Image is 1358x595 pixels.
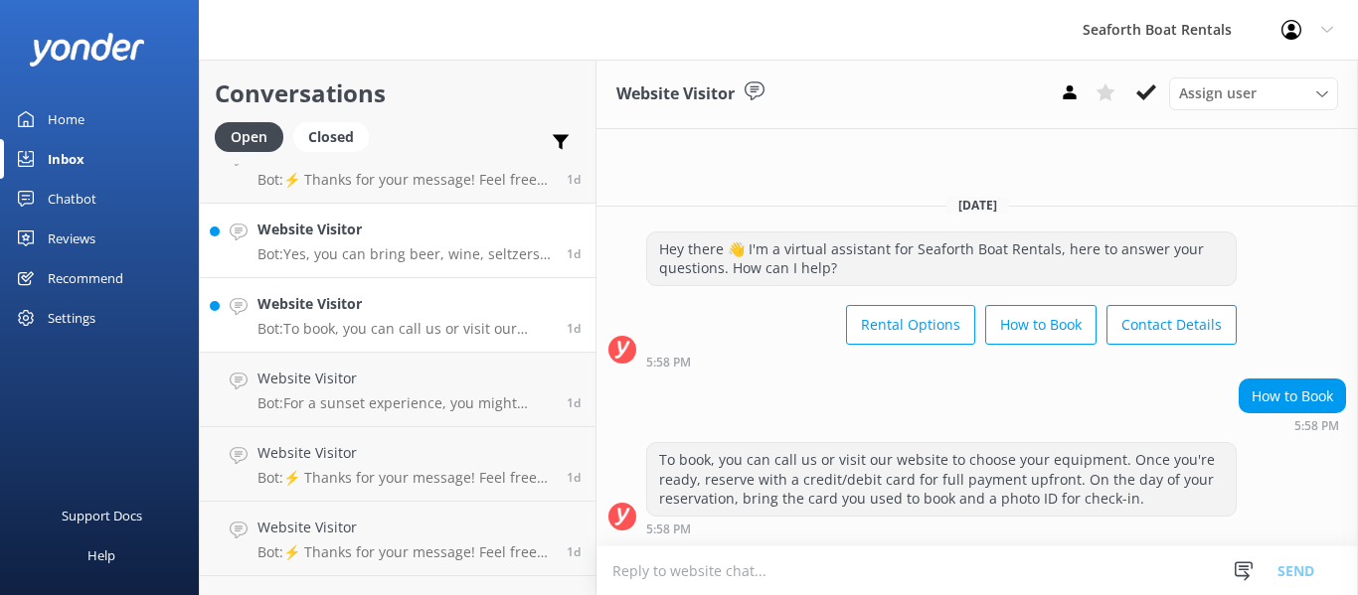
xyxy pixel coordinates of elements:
[1294,420,1339,432] strong: 5:58 PM
[293,122,369,152] div: Closed
[200,129,595,204] a: Website VisitorBot:⚡ Thanks for your message! Feel free to keep chatting — our automated FAQ bot ...
[257,394,552,412] p: Bot: For a sunset experience, you might consider the Sunset Sail Coronado or the Sunset [GEOGRAPH...
[1239,418,1346,432] div: 05:58pm 08-Aug-2025 (UTC -07:00) America/Tijuana
[48,298,95,338] div: Settings
[1179,82,1257,104] span: Assign user
[985,305,1097,345] button: How to Book
[257,320,552,338] p: Bot: To book, you can call us or visit our website to choose your equipment. Once you're ready, r...
[257,517,552,538] h4: Website Visitor
[48,219,95,258] div: Reviews
[48,179,96,219] div: Chatbot
[200,353,595,427] a: Website VisitorBot:For a sunset experience, you might consider the Sunset Sail Coronado or the Su...
[257,219,552,240] h4: Website Visitor
[567,320,581,337] span: 05:58pm 08-Aug-2025 (UTC -07:00) America/Tijuana
[293,125,379,147] a: Closed
[646,523,691,535] strong: 5:58 PM
[48,258,123,298] div: Recommend
[62,496,142,535] div: Support Docs
[1169,77,1338,109] div: Assign User
[200,278,595,353] a: Website VisitorBot:To book, you can call us or visit our website to choose your equipment. Once y...
[646,521,1237,535] div: 05:58pm 08-Aug-2025 (UTC -07:00) America/Tijuana
[257,245,552,263] p: Bot: Yes, you can bring beer, wine, seltzers, and champagne on board if you are 21 or over. Howev...
[1106,305,1237,345] button: Contact Details
[647,443,1236,516] div: To book, you can call us or visit our website to choose your equipment. Once you're ready, reserv...
[215,74,581,112] h2: Conversations
[257,293,552,315] h4: Website Visitor
[87,535,115,575] div: Help
[567,543,581,560] span: 05:00pm 08-Aug-2025 (UTC -07:00) America/Tijuana
[257,171,552,189] p: Bot: ⚡ Thanks for your message! Feel free to keep chatting — our automated FAQ bot might have the...
[200,502,595,576] a: Website VisitorBot:⚡ Thanks for your message! Feel free to keep chatting — our automated FAQ bot ...
[48,139,85,179] div: Inbox
[846,305,975,345] button: Rental Options
[257,368,552,389] h4: Website Visitor
[48,99,85,139] div: Home
[616,81,735,107] h3: Website Visitor
[200,204,595,278] a: Website VisitorBot:Yes, you can bring beer, wine, seltzers, and champagne on board if you are 21 ...
[646,355,1237,369] div: 05:58pm 08-Aug-2025 (UTC -07:00) America/Tijuana
[1240,379,1345,413] div: How to Book
[257,469,552,487] p: Bot: ⚡ Thanks for your message! Feel free to keep chatting — our automated FAQ bot might have the...
[257,543,552,561] p: Bot: ⚡ Thanks for your message! Feel free to keep chatting — our automated FAQ bot might have the...
[257,442,552,464] h4: Website Visitor
[647,232,1236,285] div: Hey there 👋 I'm a virtual assistant for Seaforth Boat Rentals, here to answer your questions. How...
[567,171,581,188] span: 01:16am 09-Aug-2025 (UTC -07:00) America/Tijuana
[200,427,595,502] a: Website VisitorBot:⚡ Thanks for your message! Feel free to keep chatting — our automated FAQ bot ...
[215,122,283,152] div: Open
[215,125,293,147] a: Open
[567,469,581,486] span: 05:29pm 08-Aug-2025 (UTC -07:00) America/Tijuana
[946,197,1009,214] span: [DATE]
[567,394,581,411] span: 05:49pm 08-Aug-2025 (UTC -07:00) America/Tijuana
[646,357,691,369] strong: 5:58 PM
[567,245,581,262] span: 06:52pm 08-Aug-2025 (UTC -07:00) America/Tijuana
[30,33,144,66] img: yonder-white-logo.png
